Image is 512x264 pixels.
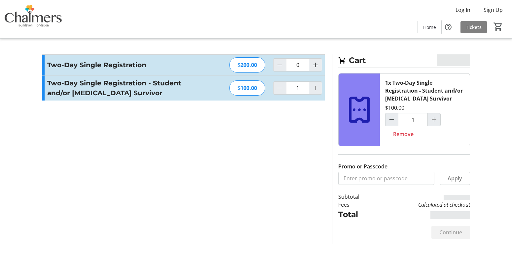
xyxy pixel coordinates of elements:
[484,6,503,14] span: Sign Up
[478,5,508,15] button: Sign Up
[47,78,192,98] h3: Two-Day Single Registration - Student and/or [MEDICAL_DATA] Survivor
[309,59,322,71] button: Increment by one
[393,130,414,138] span: Remove
[423,24,436,31] span: Home
[338,209,377,220] td: Total
[385,104,404,112] div: $100.00
[450,5,476,15] button: Log In
[338,172,434,185] input: Enter promo or passcode
[229,57,265,73] div: $200.00
[4,3,63,36] img: Chalmers Foundation's Logo
[47,60,192,70] h3: Two-Day Single Registration
[492,21,504,33] button: Cart
[377,201,470,209] td: Calculated at checkout
[286,58,309,72] input: Two-Day Single Registration Quantity
[456,6,470,14] span: Log In
[448,174,462,182] span: Apply
[338,193,377,201] td: Subtotal
[398,113,428,126] input: Two-Day Single Registration - Student and/or Cancer Survivor Quantity
[466,24,482,31] span: Tickets
[274,82,286,94] button: Decrement by one
[418,21,441,33] a: Home
[338,54,470,68] h2: Cart
[338,201,377,209] td: Fees
[338,162,387,170] label: Promo or Passcode
[385,113,398,126] button: Decrement by one
[385,128,421,141] button: Remove
[229,80,265,96] div: $100.00
[440,172,470,185] button: Apply
[437,54,470,66] span: CA$0.00
[460,21,487,33] a: Tickets
[286,81,309,95] input: Two-Day Single Registration - Student and/or Cancer Survivor Quantity
[385,79,464,103] div: 1x Two-Day Single Registration - Student and/or [MEDICAL_DATA] Survivor
[442,20,455,34] button: Help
